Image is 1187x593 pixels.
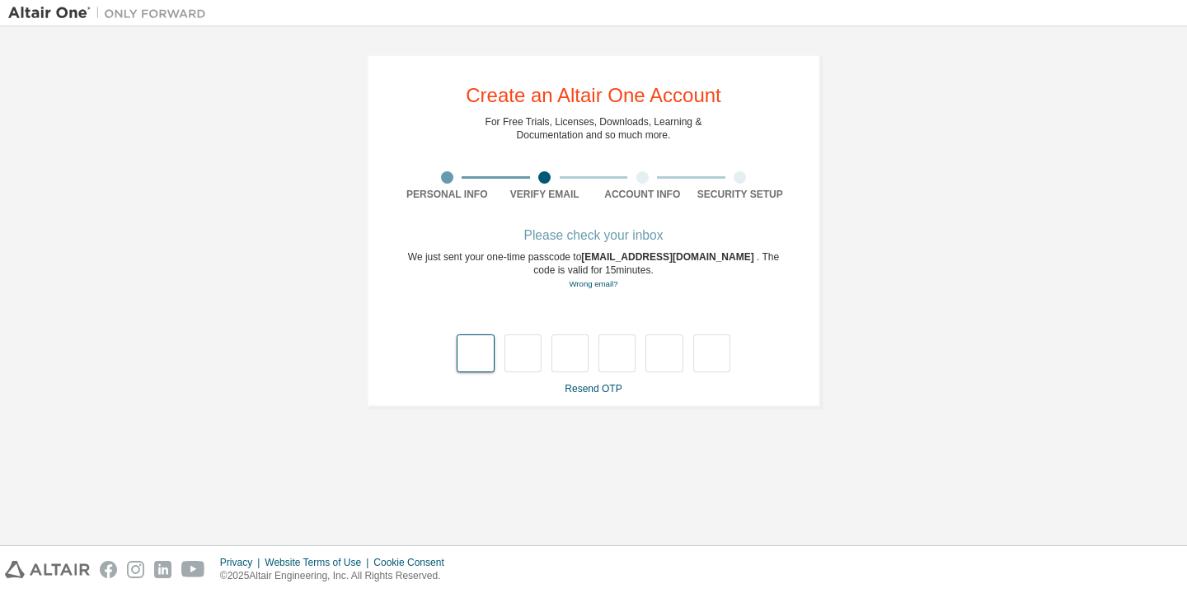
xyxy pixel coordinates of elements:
[8,5,214,21] img: Altair One
[220,556,265,569] div: Privacy
[398,250,789,291] div: We just sent your one-time passcode to . The code is valid for 15 minutes.
[100,561,117,578] img: facebook.svg
[496,188,594,201] div: Verify Email
[154,561,171,578] img: linkedin.svg
[265,556,373,569] div: Website Terms of Use
[593,188,692,201] div: Account Info
[466,86,721,105] div: Create an Altair One Account
[5,561,90,578] img: altair_logo.svg
[181,561,205,578] img: youtube.svg
[692,188,790,201] div: Security Setup
[398,188,496,201] div: Personal Info
[486,115,702,142] div: For Free Trials, Licenses, Downloads, Learning & Documentation and so much more.
[565,383,622,395] a: Resend OTP
[127,561,144,578] img: instagram.svg
[398,231,789,240] div: Please check your inbox
[220,569,454,583] p: © 2025 Altair Engineering, Inc. All Rights Reserved.
[373,556,453,569] div: Cookie Consent
[581,251,757,263] span: [EMAIL_ADDRESS][DOMAIN_NAME]
[569,279,617,288] a: Go back to the registration form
